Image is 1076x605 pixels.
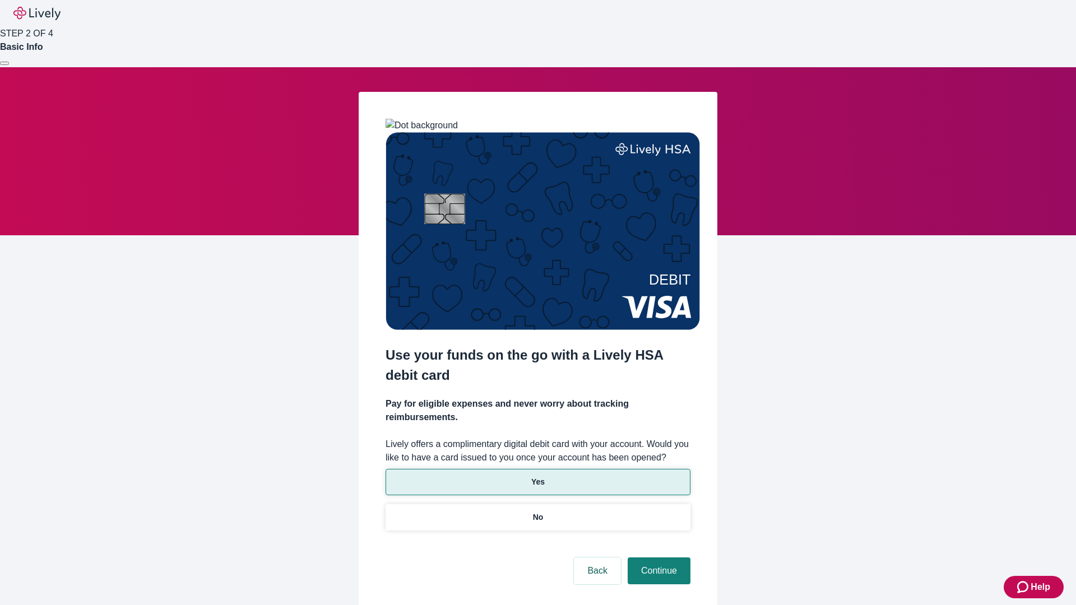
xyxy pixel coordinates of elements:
[386,504,690,530] button: No
[386,397,690,424] h4: Pay for eligible expenses and never worry about tracking reimbursements.
[574,557,621,584] button: Back
[386,345,690,385] h2: Use your funds on the go with a Lively HSA debit card
[1031,580,1050,594] span: Help
[1004,576,1064,598] button: Zendesk support iconHelp
[1017,580,1031,594] svg: Zendesk support icon
[533,511,544,523] p: No
[628,557,690,584] button: Continue
[386,469,690,495] button: Yes
[531,476,545,488] p: Yes
[386,119,458,132] img: Dot background
[13,7,61,20] img: Lively
[386,438,690,464] label: Lively offers a complimentary digital debit card with your account. Would you like to have a card...
[386,132,700,330] img: Debit card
